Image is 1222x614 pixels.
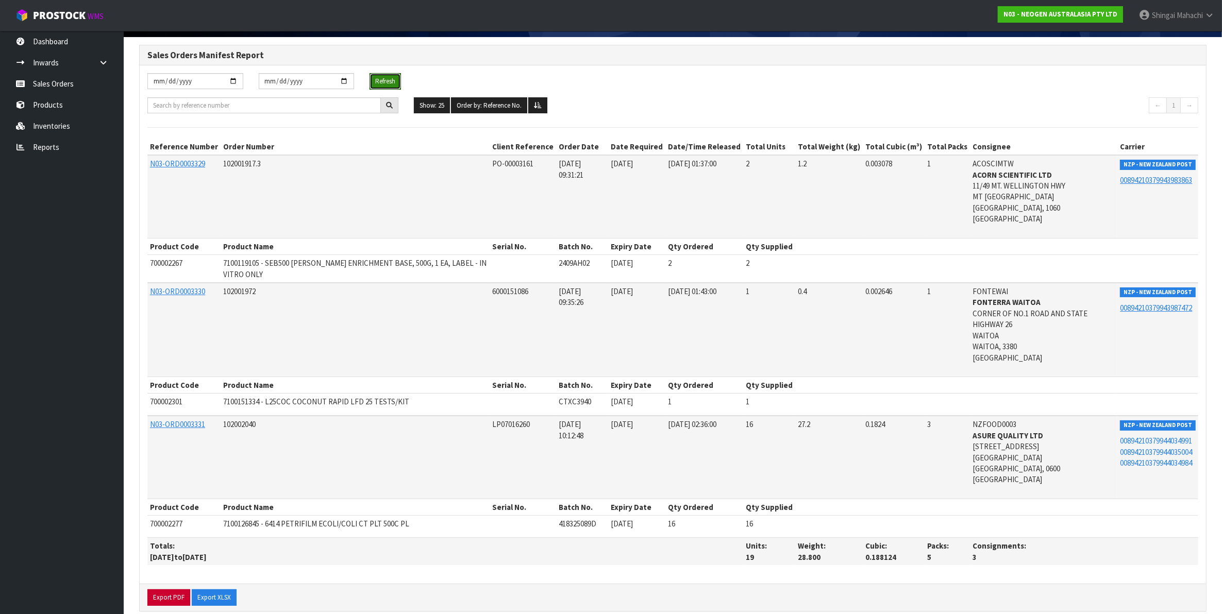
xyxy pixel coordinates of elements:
[795,139,863,155] th: Total Weight (kg)
[150,159,205,168] a: N03-ORD0003329
[1120,303,1192,313] a: 00894210379943987472
[668,286,716,296] span: [DATE] 01:43:00
[668,258,672,268] span: 2
[1003,10,1117,19] strong: N03 - NEOGEN AUSTRALASIA PTY LTD
[221,139,490,155] th: Order Number
[223,258,487,279] span: 7100119105 - SEB500 [PERSON_NAME] ENRICHMENT BASE, 500G, 1 EA, LABEL - IN VITRO ONLY
[973,419,1016,429] span: NZFOOD0003
[668,397,672,406] span: 1
[223,519,409,528] span: 7100126845 - 6414 PETRIFILM ECOLI/COLI CT PLT 500C PL
[973,159,1014,168] span: ACOSCIMTW
[559,397,591,406] span: CTXC3940
[665,499,743,515] th: Qty Ordered
[414,97,450,114] button: Show: 25
[798,286,807,296] span: 0.4
[221,238,490,254] th: Product Name
[865,419,885,429] span: 0.1824
[798,159,807,168] span: 1.2
[925,538,970,565] th: Packs:
[147,139,221,155] th: Reference Number
[746,159,749,168] span: 2
[746,286,749,296] span: 1
[925,139,970,155] th: Total Packs
[608,238,665,254] th: Expiry Date
[556,377,608,393] th: Batch No.
[746,258,749,268] span: 2
[559,519,596,528] span: 418325089D
[490,377,556,393] th: Serial No.
[1120,447,1192,457] a: 00894210379944035004
[743,377,795,393] th: Qty Supplied
[863,139,925,155] th: Total Cubic (m³)
[1120,175,1192,185] a: 00894210379943983863
[150,519,182,528] span: 700002277
[1120,287,1196,298] span: NZP - NEW ZEALAND POST
[150,419,205,429] a: N03-ORD0003331
[559,419,583,440] span: [DATE] 10:12:48
[973,552,977,562] span: 3
[611,159,633,168] span: [DATE]
[88,11,104,21] small: WMS
[665,238,743,254] th: Qty Ordered
[970,538,1198,565] th: Consignments:
[221,377,490,393] th: Product Name
[973,431,1043,440] strong: ASURE QUALITY LTD
[556,139,608,155] th: Order Date
[147,538,743,565] th: Totals: to
[1149,97,1167,114] a: ←
[1120,160,1196,170] span: NZP - NEW ZEALAND POST
[1180,97,1198,114] a: →
[746,519,753,528] span: 16
[147,377,221,393] th: Product Code
[798,419,810,429] span: 27.2
[221,499,490,515] th: Product Name
[795,538,863,565] th: Weight:
[147,589,190,606] button: Export PDF
[865,286,892,296] span: 0.002646
[865,552,896,562] span: 0.188124
[223,286,256,296] span: 102001972
[743,139,795,155] th: Total Units
[182,552,207,562] span: [DATE]
[223,419,256,429] span: 102002040
[970,139,1117,155] th: Consignee
[973,297,1041,307] strong: FONTERRA WAITOA
[798,552,821,562] span: 28.800
[865,159,892,168] span: 0.003078
[668,419,716,429] span: [DATE] 02:36:00
[556,238,608,254] th: Batch No.
[150,286,205,296] span: N03-ORD0003330
[665,377,743,393] th: Qty Ordered
[15,9,28,22] img: cube-alt.png
[490,238,556,254] th: Serial No.
[743,499,795,515] th: Qty Supplied
[1152,10,1175,20] span: Shingai
[33,9,86,22] span: ProStock
[973,286,1008,296] span: FONTEWAI
[490,499,556,515] th: Serial No.
[370,73,401,90] button: Refresh
[973,430,1115,485] address: [STREET_ADDRESS] [GEOGRAPHIC_DATA] [GEOGRAPHIC_DATA], 0600 [GEOGRAPHIC_DATA]
[668,159,716,168] span: [DATE] 01:37:00
[192,589,237,606] button: Export XLSX
[492,286,528,296] span: 6000151086
[492,159,533,168] span: PO-00003161
[611,397,633,406] span: [DATE]
[147,50,1198,60] h3: Sales Orders Manifest Report
[611,519,633,528] span: [DATE]
[743,538,795,565] th: Units:
[559,258,590,268] span: 2409AH02
[927,159,931,168] span: 1
[927,552,931,562] span: 5
[150,258,182,268] span: 700002267
[492,419,530,429] span: LP07016260
[556,499,608,515] th: Batch No.
[147,238,221,254] th: Product Code
[1177,10,1203,20] span: Mahachi
[743,238,795,254] th: Qty Supplied
[927,286,931,296] span: 1
[611,258,633,268] span: [DATE]
[150,397,182,406] span: 700002301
